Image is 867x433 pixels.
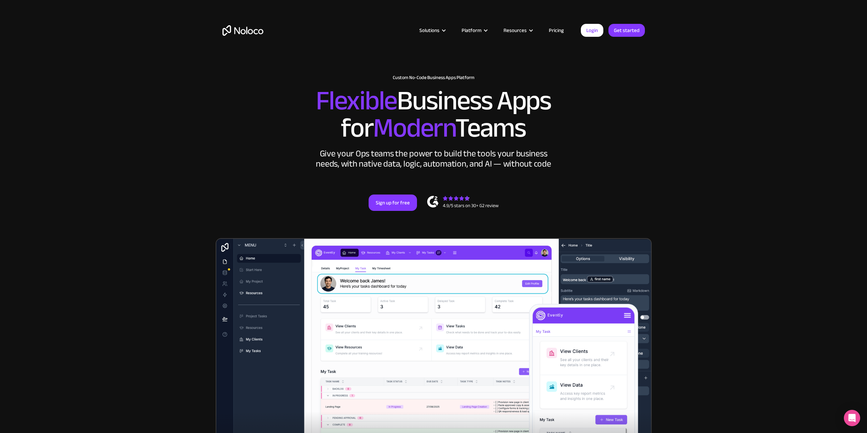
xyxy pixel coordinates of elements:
[222,25,263,36] a: home
[222,75,645,80] h1: Custom No-Code Business Apps Platform
[495,26,540,35] div: Resources
[314,149,553,169] div: Give your Ops teams the power to build the tools your business needs, with native data, logic, au...
[411,26,453,35] div: Solutions
[581,24,603,37] a: Login
[540,26,572,35] a: Pricing
[369,195,417,211] a: Sign up for free
[316,75,397,126] span: Flexible
[419,26,439,35] div: Solutions
[844,410,860,426] div: Open Intercom Messenger
[462,26,481,35] div: Platform
[373,103,455,153] span: Modern
[504,26,527,35] div: Resources
[222,87,645,142] h2: Business Apps for Teams
[453,26,495,35] div: Platform
[608,24,645,37] a: Get started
